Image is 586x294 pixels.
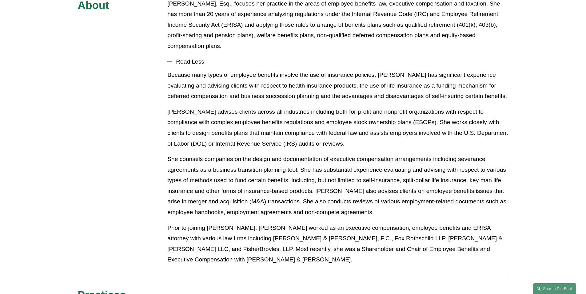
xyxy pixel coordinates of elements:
p: [PERSON_NAME] advises clients across all industries including both for-profit and nonprofit organ... [167,107,508,149]
p: Prior to joining [PERSON_NAME], [PERSON_NAME] worked as an executive compensation, employee benef... [167,223,508,265]
span: Read Less [172,58,508,65]
a: Search this site [533,283,576,294]
div: Read Less [167,70,508,270]
p: Because many types of employee benefits involve the use of insurance policies, [PERSON_NAME] has ... [167,70,508,102]
button: Read Less [167,54,508,70]
p: She counsels companies on the design and documentation of executive compensation arrangements inc... [167,154,508,218]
